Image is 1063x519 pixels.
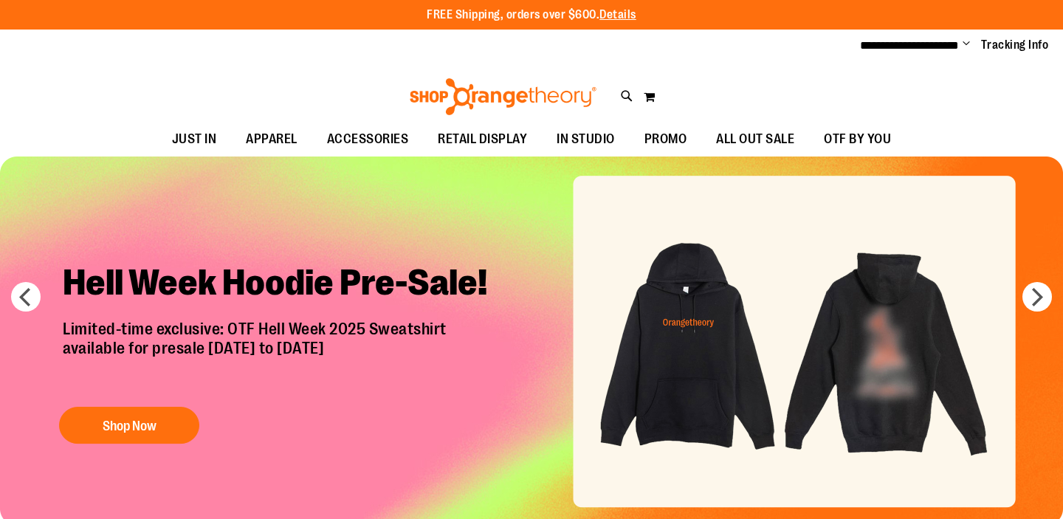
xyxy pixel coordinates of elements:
[557,123,615,156] span: IN STUDIO
[59,407,199,444] button: Shop Now
[1022,282,1052,312] button: next
[52,320,513,392] p: Limited-time exclusive: OTF Hell Week 2025 Sweatshirt available for presale [DATE] to [DATE]
[599,8,636,21] a: Details
[246,123,297,156] span: APPAREL
[52,250,513,320] h2: Hell Week Hoodie Pre-Sale!
[172,123,217,156] span: JUST IN
[644,123,687,156] span: PROMO
[438,123,527,156] span: RETAIL DISPLAY
[716,123,794,156] span: ALL OUT SALE
[407,78,599,115] img: Shop Orangetheory
[963,38,970,52] button: Account menu
[11,282,41,312] button: prev
[981,37,1049,53] a: Tracking Info
[824,123,891,156] span: OTF BY YOU
[427,7,636,24] p: FREE Shipping, orders over $600.
[327,123,409,156] span: ACCESSORIES
[52,250,513,451] a: Hell Week Hoodie Pre-Sale! Limited-time exclusive: OTF Hell Week 2025 Sweatshirtavailable for pre...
